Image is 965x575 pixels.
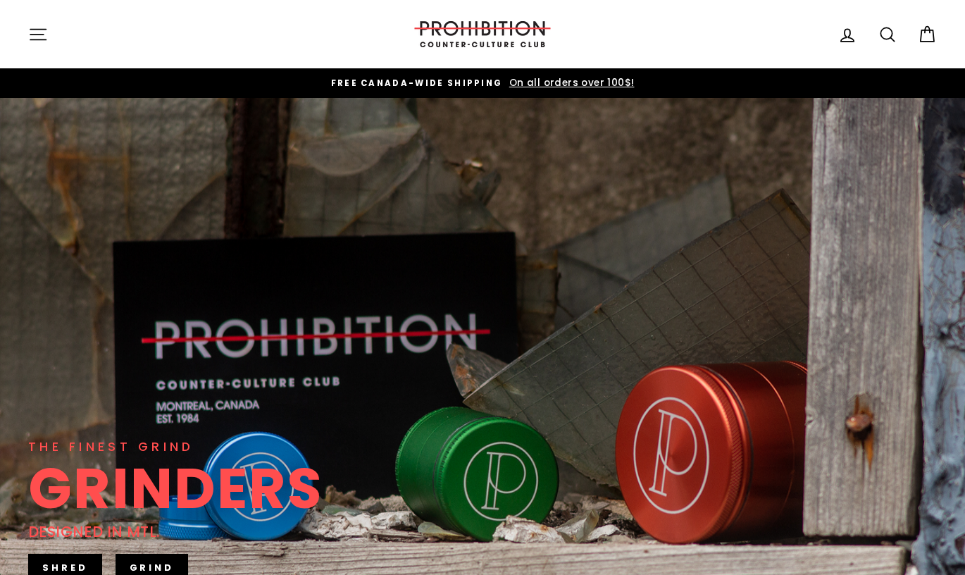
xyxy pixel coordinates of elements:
img: PROHIBITION COUNTER-CULTURE CLUB [412,21,553,47]
div: THE FINEST GRIND [28,437,194,457]
span: On all orders over 100$! [506,76,635,89]
div: DESIGNED IN MTL. [28,520,159,543]
div: GRINDERS [28,460,323,517]
a: FREE CANADA-WIDE SHIPPING On all orders over 100$! [32,75,933,91]
span: FREE CANADA-WIDE SHIPPING [331,78,503,89]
